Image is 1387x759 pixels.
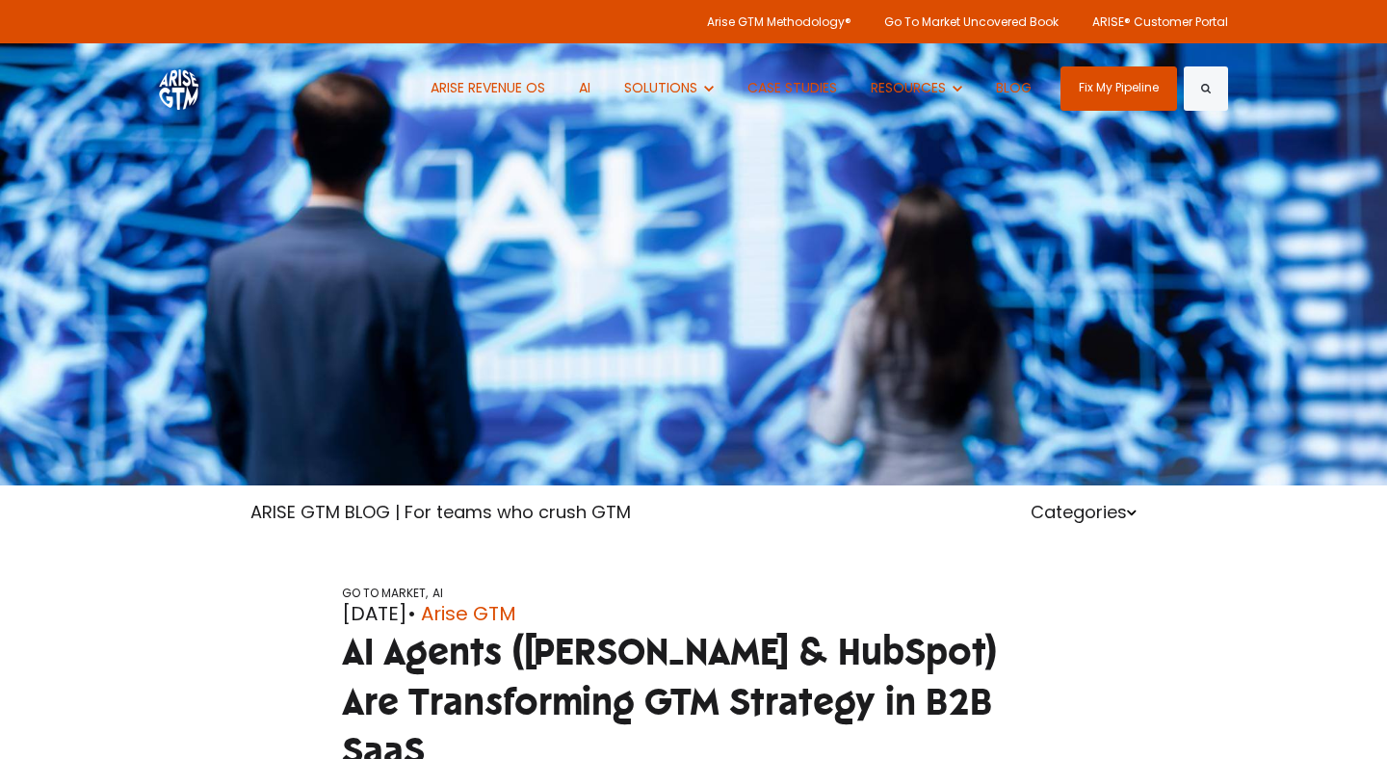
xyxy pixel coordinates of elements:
[871,78,946,97] span: RESOURCES
[342,585,428,601] a: GO TO MARKET,
[564,43,605,133] a: AI
[1184,66,1228,111] button: Search
[981,43,1046,133] a: BLOG
[733,43,851,133] a: CASE STUDIES
[624,78,625,79] span: Show submenu for SOLUTIONS
[871,78,872,79] span: Show submenu for RESOURCES
[1060,66,1177,111] a: Fix My Pipeline
[407,600,416,627] span: •
[250,500,631,524] a: ARISE GTM BLOG | For teams who crush GTM
[342,599,1045,628] div: [DATE]
[432,585,443,601] a: AI
[856,43,977,133] button: Show submenu for RESOURCES RESOURCES
[421,599,516,628] a: Arise GTM
[416,43,1045,133] nav: Desktop navigation
[1031,500,1137,524] a: Categories
[624,78,697,97] span: SOLUTIONS
[159,66,198,110] img: ARISE GTM logo (1) white
[610,43,728,133] button: Show submenu for SOLUTIONS SOLUTIONS
[416,43,560,133] a: ARISE REVENUE OS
